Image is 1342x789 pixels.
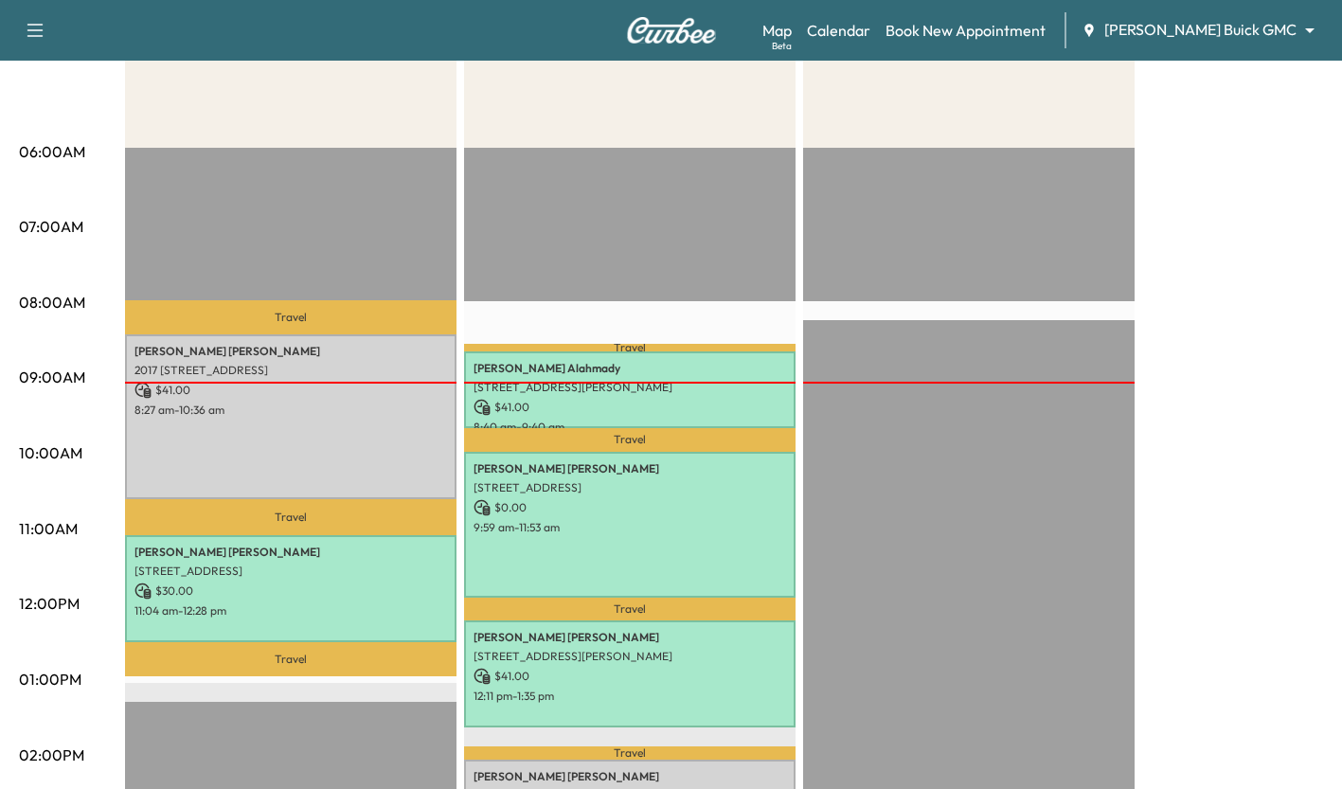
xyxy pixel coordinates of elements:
[134,344,447,359] p: [PERSON_NAME] [PERSON_NAME]
[474,480,786,495] p: [STREET_ADDRESS]
[762,19,792,42] a: MapBeta
[474,668,786,685] p: $ 41.00
[474,361,786,376] p: [PERSON_NAME] Alahmady
[772,39,792,53] div: Beta
[19,441,82,464] p: 10:00AM
[474,689,786,704] p: 12:11 pm - 1:35 pm
[474,769,786,784] p: [PERSON_NAME] [PERSON_NAME]
[19,291,85,314] p: 08:00AM
[474,399,786,416] p: $ 41.00
[464,746,796,759] p: Travel
[474,420,786,435] p: 8:40 am - 9:40 am
[19,366,85,388] p: 09:00AM
[464,598,796,620] p: Travel
[134,363,447,378] p: 2017 [STREET_ADDRESS]
[474,461,786,476] p: [PERSON_NAME] [PERSON_NAME]
[134,583,447,600] p: $ 30.00
[1104,19,1297,41] span: [PERSON_NAME] Buick GMC
[125,300,456,334] p: Travel
[886,19,1046,42] a: Book New Appointment
[125,499,456,535] p: Travel
[134,564,447,579] p: [STREET_ADDRESS]
[807,19,870,42] a: Calendar
[19,668,81,690] p: 01:00PM
[464,428,796,453] p: Travel
[626,17,717,44] img: Curbee Logo
[125,642,456,676] p: Travel
[474,649,786,664] p: [STREET_ADDRESS][PERSON_NAME]
[134,603,447,619] p: 11:04 am - 12:28 pm
[19,215,83,238] p: 07:00AM
[19,140,85,163] p: 06:00AM
[134,403,447,418] p: 8:27 am - 10:36 am
[474,380,786,395] p: [STREET_ADDRESS][PERSON_NAME]
[474,520,786,535] p: 9:59 am - 11:53 am
[474,499,786,516] p: $ 0.00
[474,630,786,645] p: [PERSON_NAME] [PERSON_NAME]
[464,344,796,351] p: Travel
[19,592,80,615] p: 12:00PM
[134,382,447,399] p: $ 41.00
[19,744,84,766] p: 02:00PM
[134,545,447,560] p: [PERSON_NAME] [PERSON_NAME]
[19,517,78,540] p: 11:00AM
